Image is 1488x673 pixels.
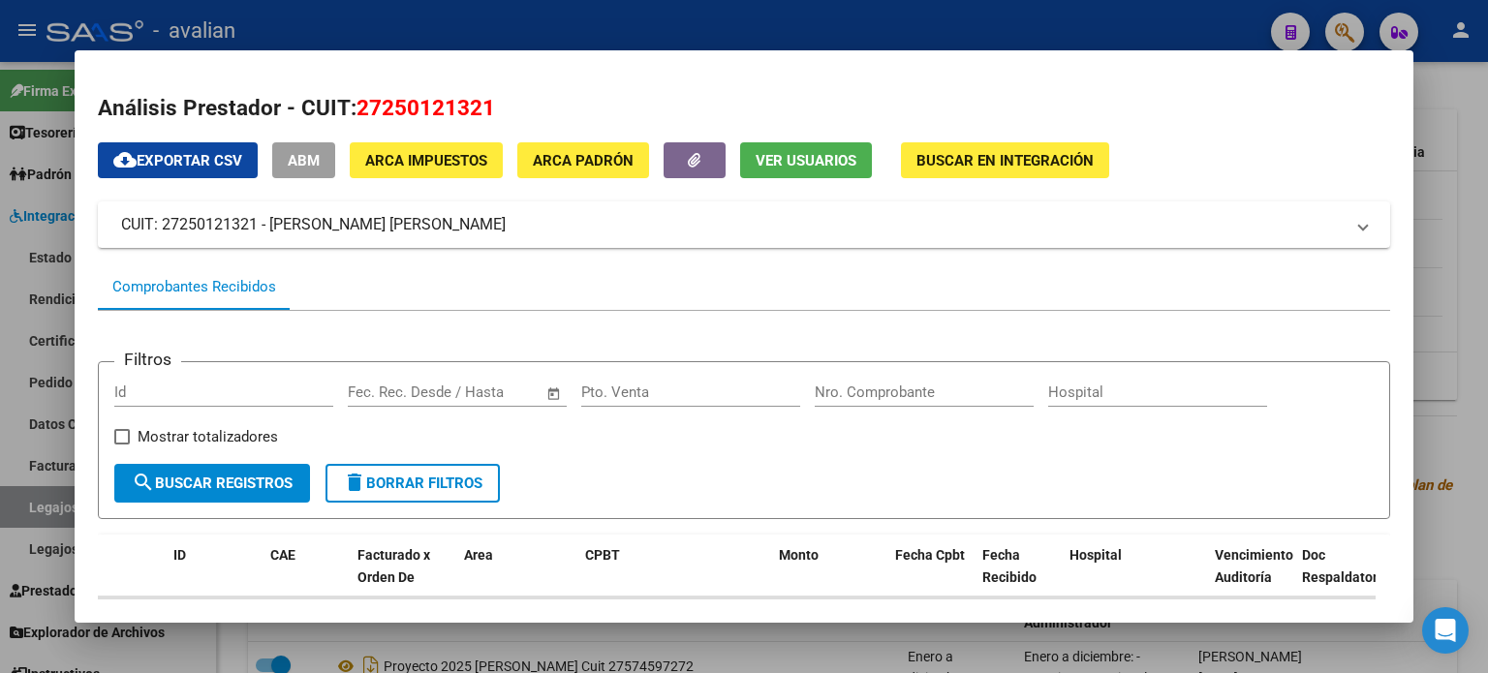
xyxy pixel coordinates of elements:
[113,152,242,169] span: Exportar CSV
[113,148,137,171] mat-icon: cloud_download
[1215,547,1293,585] span: Vencimiento Auditoría
[343,474,482,492] span: Borrar Filtros
[98,142,258,178] button: Exportar CSV
[166,535,263,620] datatable-header-cell: ID
[428,383,522,401] input: End date
[272,142,335,178] button: ABM
[533,152,634,169] span: ARCA Padrón
[270,547,295,563] span: CAE
[114,464,310,503] button: Buscar Registros
[895,547,965,563] span: Fecha Cpbt
[98,201,1390,248] mat-expansion-panel-header: CUIT: 27250121321 - [PERSON_NAME] [PERSON_NAME]
[756,152,856,169] span: Ver Usuarios
[975,535,1062,620] datatable-header-cell: Fecha Recibido
[350,535,456,620] datatable-header-cell: Facturado x Orden De
[901,142,1109,178] button: Buscar en Integración
[456,535,577,620] datatable-header-cell: Area
[1422,607,1469,654] div: Open Intercom Messenger
[1302,547,1389,585] span: Doc Respaldatoria
[356,95,495,120] span: 27250121321
[542,382,565,405] button: Open calendar
[343,471,366,494] mat-icon: delete
[365,152,487,169] span: ARCA Impuestos
[348,383,411,401] input: Start date
[740,142,872,178] button: Ver Usuarios
[585,547,620,563] span: CPBT
[1207,535,1294,620] datatable-header-cell: Vencimiento Auditoría
[1294,535,1410,620] datatable-header-cell: Doc Respaldatoria
[916,152,1094,169] span: Buscar en Integración
[771,535,887,620] datatable-header-cell: Monto
[887,535,975,620] datatable-header-cell: Fecha Cpbt
[779,547,819,563] span: Monto
[1062,535,1207,620] datatable-header-cell: Hospital
[357,547,430,585] span: Facturado x Orden De
[132,471,155,494] mat-icon: search
[1069,547,1122,563] span: Hospital
[517,142,649,178] button: ARCA Padrón
[263,535,350,620] datatable-header-cell: CAE
[132,474,293,492] span: Buscar Registros
[982,547,1037,585] span: Fecha Recibido
[350,142,503,178] button: ARCA Impuestos
[114,347,181,372] h3: Filtros
[98,92,1390,125] h2: Análisis Prestador - CUIT:
[138,425,278,448] span: Mostrar totalizadores
[288,152,320,169] span: ABM
[121,213,1344,236] mat-panel-title: CUIT: 27250121321 - [PERSON_NAME] [PERSON_NAME]
[577,535,771,620] datatable-header-cell: CPBT
[173,547,186,563] span: ID
[325,464,500,503] button: Borrar Filtros
[112,276,276,298] div: Comprobantes Recibidos
[464,547,493,563] span: Area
